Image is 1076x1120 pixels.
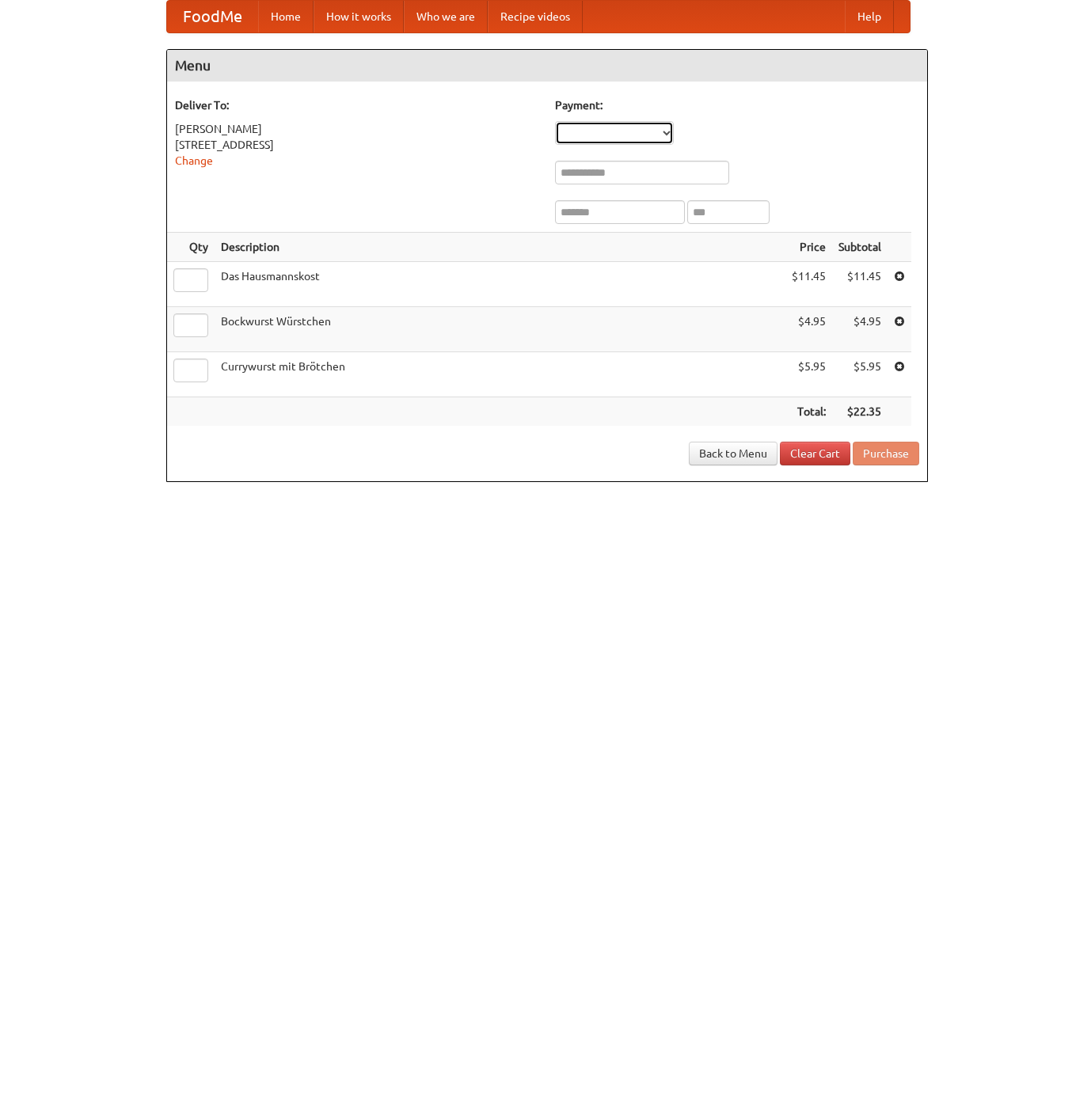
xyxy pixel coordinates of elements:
[175,154,213,167] a: Change
[215,352,785,397] td: Currywurst mit Brötchen
[785,352,832,397] td: $5.95
[488,1,583,32] a: Recipe videos
[404,1,488,32] a: Who we are
[175,121,539,137] div: [PERSON_NAME]
[167,50,927,82] h4: Menu
[215,233,785,262] th: Description
[167,233,215,262] th: Qty
[785,262,832,307] td: $11.45
[832,262,888,307] td: $11.45
[853,442,919,465] button: Purchase
[175,97,539,113] h5: Deliver To:
[167,1,258,32] a: FoodMe
[258,1,314,32] a: Home
[832,233,888,262] th: Subtotal
[832,307,888,352] td: $4.95
[314,1,404,32] a: How it works
[780,442,850,465] a: Clear Cart
[785,307,832,352] td: $4.95
[832,352,888,397] td: $5.95
[785,233,832,262] th: Price
[832,397,888,427] th: $22.35
[215,307,785,352] td: Bockwurst Würstchen
[689,442,778,465] a: Back to Menu
[175,137,539,153] div: [STREET_ADDRESS]
[845,1,894,32] a: Help
[555,97,919,113] h5: Payment:
[785,397,832,427] th: Total:
[215,262,785,307] td: Das Hausmannskost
